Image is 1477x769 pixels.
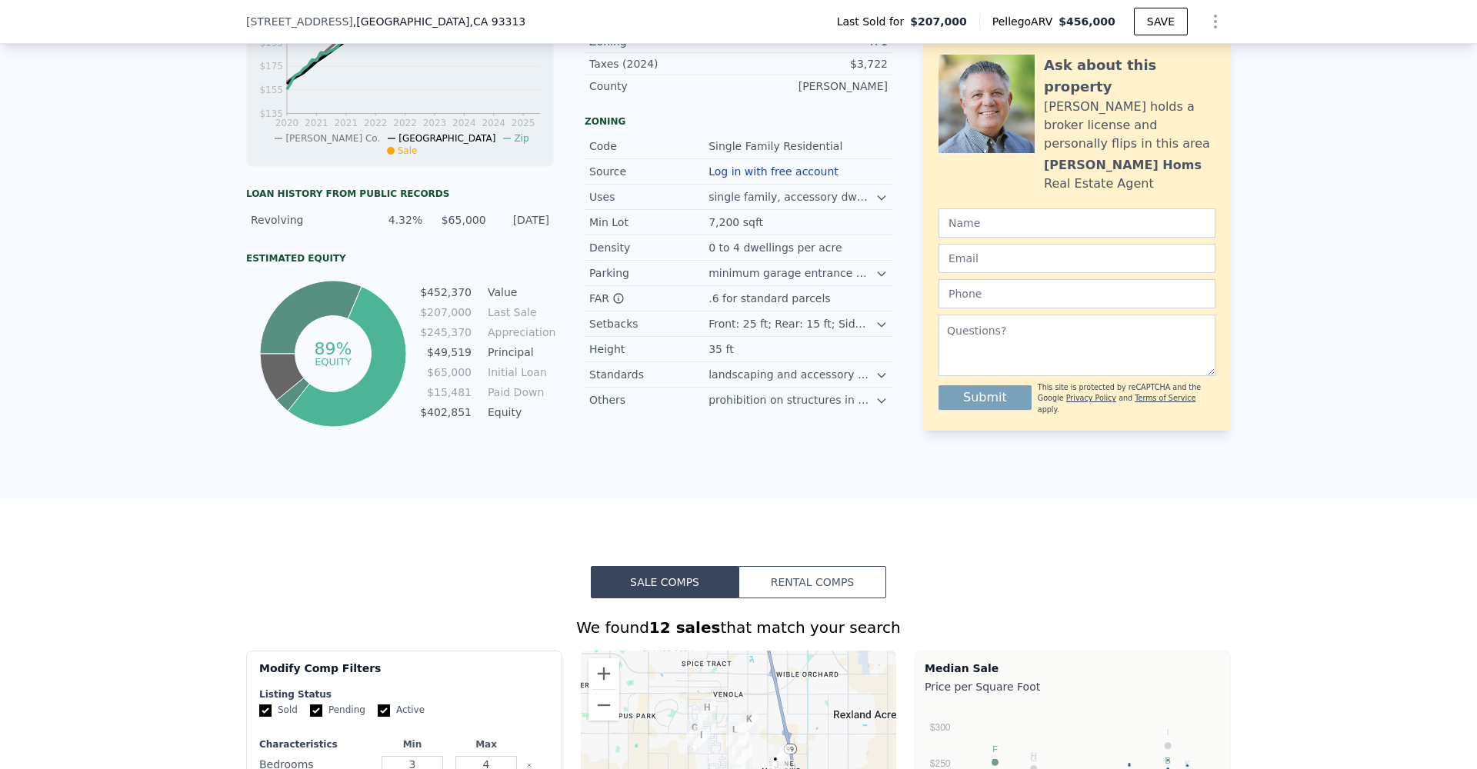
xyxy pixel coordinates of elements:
[305,118,328,128] tspan: 2021
[1044,175,1154,193] div: Real Estate Agent
[368,212,422,228] div: 4.32%
[246,252,554,265] div: Estimated Equity
[1135,394,1195,402] a: Terms of Service
[1165,756,1171,765] text: B
[310,704,365,717] label: Pending
[939,385,1032,410] button: Submit
[925,676,1221,697] div: Price per Square Foot
[686,720,703,746] div: 6206 Baguette Ave
[589,265,708,281] div: Parking
[591,566,738,598] button: Sale Comps
[398,133,495,144] span: [GEOGRAPHIC_DATA]
[353,14,525,29] span: , [GEOGRAPHIC_DATA]
[708,215,766,230] div: 7,200 sqft
[1038,382,1215,415] div: This site is protected by reCAPTCHA and the Google and apply.
[1167,727,1169,737] text: I
[738,566,886,598] button: Rental Comps
[1044,55,1215,98] div: Ask about this property
[708,138,845,154] div: Single Family Residential
[485,384,554,401] td: Paid Down
[649,618,721,637] strong: 12 sales
[512,118,535,128] tspan: 2025
[589,138,708,154] div: Code
[315,355,352,367] tspan: equity
[726,722,743,748] div: 7005 Safflower Ct
[334,118,358,128] tspan: 2021
[419,384,472,401] td: $15,481
[485,324,554,341] td: Appreciation
[259,661,549,688] div: Modify Comp Filters
[251,212,359,228] div: Revolving
[589,164,708,179] div: Source
[738,56,888,72] div: $3,722
[469,15,525,28] span: , CA 93313
[930,722,951,733] text: $300
[588,658,619,689] button: Zoom in
[992,14,1059,29] span: Pellego ARV
[589,316,708,331] div: Setbacks
[708,392,875,408] div: prohibition on structures in front setback area
[452,118,476,128] tspan: 2024
[423,118,447,128] tspan: 2023
[526,762,532,768] button: Clear
[259,704,298,717] label: Sold
[1030,754,1037,763] text: G
[589,240,708,255] div: Density
[708,341,736,357] div: 35 ft
[378,704,390,717] input: Active
[259,38,283,48] tspan: $195
[452,738,520,751] div: Max
[419,344,472,361] td: $49,519
[708,265,875,281] div: minimum garage entrance setback of 20 ft from front property line
[514,133,528,144] span: Zip
[310,704,322,717] input: Pending
[708,291,833,306] div: .6 for standard parcels
[1044,156,1202,175] div: [PERSON_NAME] Homs
[432,212,485,228] div: $65,000
[419,404,472,421] td: $402,851
[485,404,554,421] td: Equity
[378,704,425,717] label: Active
[259,108,283,119] tspan: $135
[1066,394,1116,402] a: Privacy Policy
[698,700,715,726] div: 5701 Laurel Canyon Dr
[419,364,472,381] td: $65,000
[732,732,749,758] div: 4319 Serene Oak Dr
[259,688,549,701] div: Listing Status
[259,704,272,717] input: Sold
[930,758,951,769] text: $250
[1031,751,1037,760] text: H
[589,215,708,230] div: Min Lot
[285,133,380,144] span: [PERSON_NAME] Co.
[585,115,892,128] div: Zoning
[837,14,911,29] span: Last Sold for
[246,188,554,200] div: Loan history from public records
[1185,759,1191,768] text: K
[314,339,352,358] tspan: 89%
[589,367,708,382] div: Standards
[378,738,446,751] div: Min
[939,244,1215,273] input: Email
[939,208,1215,238] input: Name
[910,14,967,29] span: $207,000
[589,392,708,408] div: Others
[992,744,998,754] text: F
[485,344,554,361] td: Principal
[589,291,708,306] div: FAR
[1134,8,1188,35] button: SAVE
[419,284,472,301] td: $452,370
[589,189,708,205] div: Uses
[259,738,372,751] div: Characteristics
[398,145,418,156] span: Sale
[708,165,839,178] button: Log in with free account
[708,316,875,331] div: Front: 25 ft; Rear: 15 ft; Side: 15 ft on one side and 5 on the other
[364,118,388,128] tspan: 2022
[588,690,619,721] button: Zoom out
[589,56,738,72] div: Taxes (2024)
[485,364,554,381] td: Initial Loan
[482,118,505,128] tspan: 2024
[393,118,417,128] tspan: 2022
[589,341,708,357] div: Height
[485,304,554,321] td: Last Sale
[939,279,1215,308] input: Phone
